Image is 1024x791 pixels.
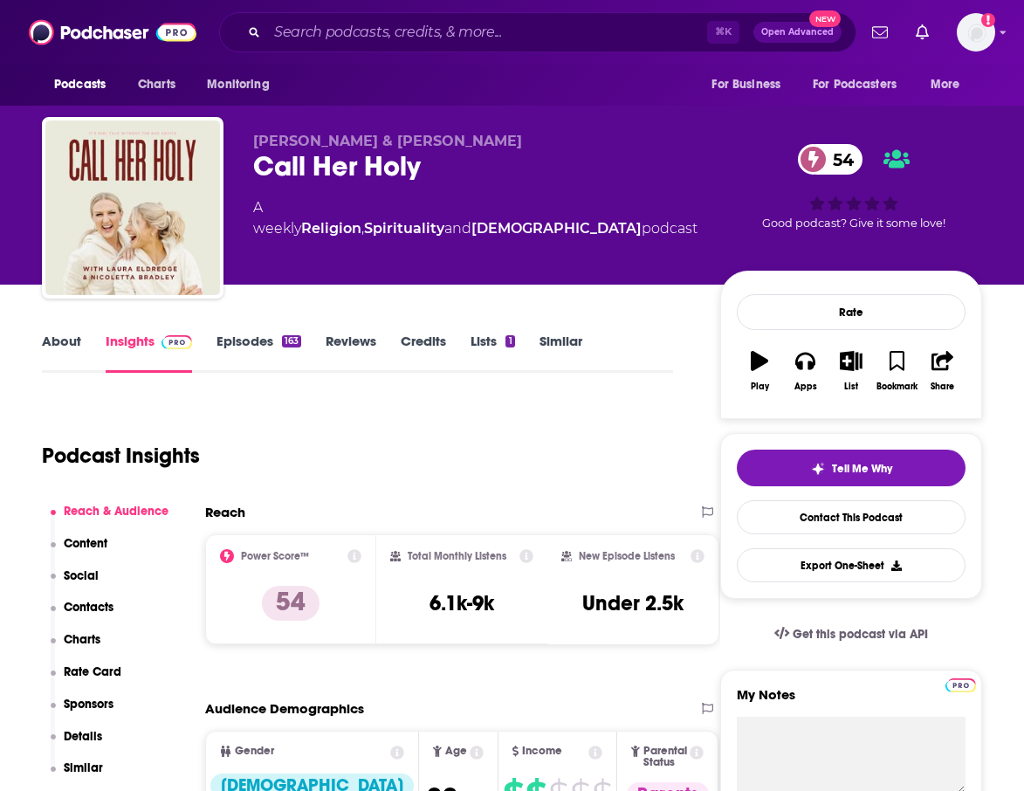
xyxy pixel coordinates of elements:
[253,197,698,239] div: A weekly podcast
[127,68,186,101] a: Charts
[707,21,739,44] span: ⌘ K
[262,586,320,621] p: 54
[737,340,782,402] button: Play
[54,72,106,97] span: Podcasts
[909,17,936,47] a: Show notifications dropdown
[64,632,100,647] p: Charts
[51,504,169,536] button: Reach & Audience
[364,220,444,237] a: Spirituality
[813,72,897,97] span: For Podcasters
[725,133,982,241] div: 54Good podcast? Give it some love!
[42,333,81,373] a: About
[505,335,514,347] div: 1
[844,382,858,392] div: List
[945,676,976,692] a: Pro website
[793,627,928,642] span: Get this podcast via API
[51,536,108,568] button: Content
[216,333,301,373] a: Episodes163
[301,220,361,237] a: Religion
[51,697,114,729] button: Sponsors
[361,220,364,237] span: ,
[753,22,842,43] button: Open AdvancedNew
[138,72,175,97] span: Charts
[737,548,966,582] button: Export One-Sheet
[408,550,506,562] h2: Total Monthly Listens
[931,382,954,392] div: Share
[809,10,841,27] span: New
[471,220,642,237] a: [DEMOGRAPHIC_DATA]
[219,12,856,52] div: Search podcasts, credits, & more...
[582,590,684,616] h3: Under 2.5k
[51,568,100,601] button: Social
[711,72,780,97] span: For Business
[811,462,825,476] img: tell me why sparkle
[162,335,192,349] img: Podchaser Pro
[64,536,107,551] p: Content
[801,68,922,101] button: open menu
[957,13,995,52] button: Show profile menu
[699,68,802,101] button: open menu
[832,462,892,476] span: Tell Me Why
[444,220,471,237] span: and
[64,697,113,712] p: Sponsors
[195,68,292,101] button: open menu
[931,72,960,97] span: More
[751,382,769,392] div: Play
[207,72,269,97] span: Monitoring
[957,13,995,52] img: User Profile
[326,333,376,373] a: Reviews
[64,760,103,775] p: Similar
[42,68,128,101] button: open menu
[522,746,562,757] span: Income
[761,28,834,37] span: Open Advanced
[205,504,245,520] h2: Reach
[45,120,220,295] img: Call Her Holy
[737,450,966,486] button: tell me why sparkleTell Me Why
[42,443,200,469] h1: Podcast Insights
[957,13,995,52] span: Logged in as shcarlos
[918,68,982,101] button: open menu
[51,664,122,697] button: Rate Card
[51,632,101,664] button: Charts
[539,333,582,373] a: Similar
[253,133,522,149] span: [PERSON_NAME] & [PERSON_NAME]
[471,333,514,373] a: Lists1
[51,600,114,632] button: Contacts
[981,13,995,27] svg: Add a profile image
[241,550,309,562] h2: Power Score™
[815,144,862,175] span: 54
[798,144,862,175] a: 54
[643,746,687,768] span: Parental Status
[876,382,917,392] div: Bookmark
[920,340,966,402] button: Share
[282,335,301,347] div: 163
[29,16,196,49] img: Podchaser - Follow, Share and Rate Podcasts
[445,746,467,757] span: Age
[64,504,168,519] p: Reach & Audience
[737,686,966,717] label: My Notes
[874,340,919,402] button: Bookmark
[579,550,675,562] h2: New Episode Listens
[64,664,121,679] p: Rate Card
[737,294,966,330] div: Rate
[106,333,192,373] a: InsightsPodchaser Pro
[737,500,966,534] a: Contact This Podcast
[762,217,945,230] span: Good podcast? Give it some love!
[760,613,942,656] a: Get this podcast via API
[235,746,274,757] span: Gender
[64,729,102,744] p: Details
[828,340,874,402] button: List
[865,17,895,47] a: Show notifications dropdown
[945,678,976,692] img: Podchaser Pro
[401,333,446,373] a: Credits
[51,729,103,761] button: Details
[267,18,707,46] input: Search podcasts, credits, & more...
[64,568,99,583] p: Social
[794,382,817,392] div: Apps
[430,590,494,616] h3: 6.1k-9k
[64,600,113,615] p: Contacts
[782,340,828,402] button: Apps
[205,700,364,717] h2: Audience Demographics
